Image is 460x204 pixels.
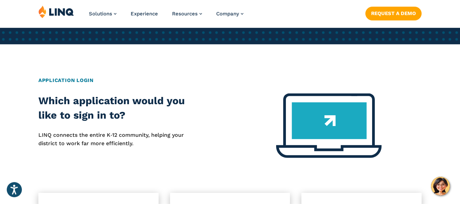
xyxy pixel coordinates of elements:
h2: Which application would you like to sign in to? [38,93,191,122]
nav: Button Navigation [365,5,422,20]
a: Experience [131,11,158,17]
a: Company [216,11,243,17]
button: Hello, have a question? Let’s chat. [431,177,450,196]
span: Company [216,11,239,17]
img: LINQ | K‑12 Software [38,5,74,18]
span: Solutions [89,11,112,17]
p: LINQ connects the entire K‑12 community, helping your district to work far more efficiently. [38,131,191,148]
a: Resources [172,11,202,17]
a: Request a Demo [365,7,422,20]
h2: Application Login [38,77,422,84]
nav: Primary Navigation [89,5,243,28]
a: Solutions [89,11,117,17]
span: Resources [172,11,198,17]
